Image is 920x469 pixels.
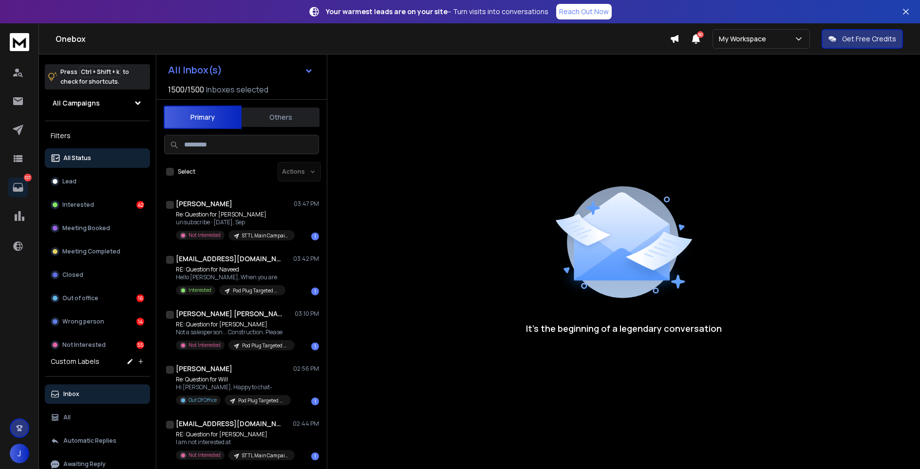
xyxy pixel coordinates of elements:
button: Others [242,107,319,128]
p: STTL Main Campaign [242,452,289,459]
h3: Filters [45,129,150,143]
div: 16 [136,294,144,302]
p: STTL Main Campaign [242,232,289,239]
p: unsubscribe ᐧ [DATE], Sep [176,218,293,226]
label: Select [178,168,195,176]
button: All [45,408,150,427]
p: Pod Plug Targeted Cities Sept [242,342,289,349]
p: Out Of Office [188,397,217,404]
p: Not Interested [188,342,221,349]
div: 1 [311,288,319,295]
button: Inbox [45,384,150,404]
p: Lead [62,178,76,185]
div: 1 [311,452,319,460]
a: 127 [8,178,28,197]
p: Out of office [62,294,98,302]
strong: Your warmest leads are on your site [326,7,448,16]
h1: All Campaigns [53,98,100,108]
button: Wrong person14 [45,312,150,331]
p: My Workspace [719,34,770,44]
h1: [EMAIL_ADDRESS][DOMAIN_NAME] [176,419,283,429]
p: Hi [PERSON_NAME], Happy to chat- [176,383,291,391]
p: All Status [63,154,91,162]
p: Re: Question for [PERSON_NAME] [176,211,293,218]
p: Pod Plug Targeted Cities Sept [238,397,285,404]
img: logo [10,33,29,51]
button: Closed [45,265,150,285]
p: I am not interested at [176,438,293,446]
h1: [PERSON_NAME] [PERSON_NAME] [176,309,283,319]
p: RE: Question for [PERSON_NAME] [176,321,293,328]
p: Not Interested [62,341,106,349]
p: 127 [24,174,32,181]
p: Inbox [63,390,79,398]
button: All Campaigns [45,93,150,113]
p: It’s the beginning of a legendary conversation [526,322,722,335]
button: Out of office16 [45,289,150,308]
button: J [10,444,29,463]
button: Meeting Completed [45,242,150,261]
h1: Onebox [56,33,670,45]
h1: [PERSON_NAME] [176,364,232,374]
p: Meeting Booked [62,224,110,232]
p: Reach Out Now [559,7,609,17]
p: Interested [62,201,94,209]
span: Ctrl + Shift + k [79,66,121,77]
p: 03:47 PM [294,200,319,208]
p: Meeting Completed [62,248,120,255]
p: Automatic Replies [63,437,116,445]
div: 42 [136,201,144,209]
p: Wrong person [62,318,104,325]
button: Interested42 [45,195,150,215]
button: Primary [164,106,242,129]
p: All [63,414,71,421]
p: 02:44 PM [293,420,319,428]
p: Not Interested [188,451,221,459]
p: Get Free Credits [842,34,896,44]
button: Lead [45,172,150,191]
div: 14 [136,318,144,325]
div: 1 [311,397,319,405]
p: Not a salesperson... Construction. Please [176,328,293,336]
h3: Custom Labels [51,357,99,366]
h1: All Inbox(s) [168,65,222,75]
h3: Inboxes selected [206,84,268,95]
p: Press to check for shortcuts. [60,67,129,87]
div: 1 [311,343,319,350]
button: All Status [45,148,150,168]
p: Awaiting Reply [63,460,106,468]
p: 02:56 PM [293,365,319,373]
p: Not Interested [188,232,221,239]
p: Closed [62,271,83,279]
p: – Turn visits into conversations [326,7,548,17]
p: RE: Question for Naveed [176,266,285,273]
button: All Inbox(s) [160,60,321,80]
a: Reach Out Now [556,4,612,19]
h1: [EMAIL_ADDRESS][DOMAIN_NAME] [176,254,283,264]
p: RE: Question for [PERSON_NAME] [176,431,293,438]
div: 55 [136,341,144,349]
button: Not Interested55 [45,335,150,355]
button: Get Free Credits [822,29,903,49]
p: Hello [PERSON_NAME], When you are [176,273,285,281]
div: 1 [311,233,319,240]
span: 1500 / 1500 [168,84,204,95]
button: Meeting Booked [45,218,150,238]
p: 03:10 PM [295,310,319,318]
p: 03:42 PM [293,255,319,263]
p: Re: Question for Will [176,376,291,383]
p: Interested [188,287,211,294]
h1: [PERSON_NAME] [176,199,232,209]
span: 50 [697,31,704,38]
button: Automatic Replies [45,431,150,451]
p: Pod Plug Targeted Cities Sept [233,287,280,294]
